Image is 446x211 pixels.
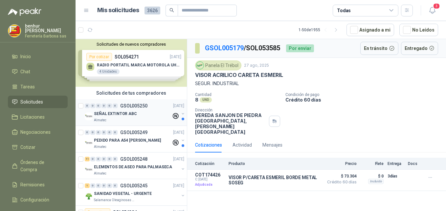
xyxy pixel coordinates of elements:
p: Condición de pago [285,92,443,97]
div: 0 [85,104,90,108]
a: Cotizar [8,141,68,153]
div: 0 [90,104,95,108]
button: 3 [426,5,438,16]
div: 0 [101,104,106,108]
span: 3 [433,3,440,9]
div: Incluido [368,179,384,184]
span: Remisiones [20,181,45,188]
p: Almatec [94,144,106,150]
p: [DATE] [173,129,184,136]
div: 0 [96,104,101,108]
p: Ferretería Barbosa sas [25,34,68,38]
div: 0 [107,183,112,188]
p: ELEMENTOS DE ASEO PARA PALMASECA [94,164,172,170]
span: Cotizar [20,144,35,151]
a: Tareas [8,81,68,93]
span: Crédito 60 días [324,180,357,184]
span: Configuración [20,196,49,203]
div: Todas [337,7,351,14]
span: $ 73.304 [324,172,357,180]
div: 11 [85,157,90,161]
p: $ 0 [361,172,384,180]
div: Solicitudes de nuevos compradoresPor cotizarSOL054271[DATE] RADIO PORTATIL MARCA MOTOROLA UHF SIN... [76,39,187,87]
a: Chat [8,65,68,78]
div: 0 [101,130,106,135]
p: VISOR P/CARETA ESMERIL BORDE METAL SOSEG [229,175,320,185]
div: Solicitudes de tus compradores [76,87,187,99]
div: Panela El Trébol [195,60,241,70]
span: C: [DATE] [195,177,225,181]
p: GSOL005248 [120,157,147,161]
div: 0 [101,157,106,161]
p: Producto [229,161,320,166]
p: Adjudicada [195,181,225,188]
div: 0 [113,130,118,135]
p: Flete [361,161,384,166]
p: COT174426 [195,172,225,177]
div: 0 [96,183,101,188]
p: SANIDAD VEGETAL - URGENTE [94,191,152,197]
p: Precio [324,161,357,166]
img: Company Logo [85,166,93,174]
button: En tránsito [360,42,398,55]
a: Configuración [8,194,68,206]
span: Chat [20,68,30,75]
div: 0 [107,130,112,135]
p: 3 días [388,172,404,180]
p: GSOL005245 [120,183,147,188]
div: 0 [101,183,106,188]
img: Company Logo [196,62,204,69]
div: 0 [113,104,118,108]
a: 1 0 0 0 0 0 GSOL005245[DATE] Company LogoSANIDAD VEGETAL - URGENTESalamanca Oleaginosas SAS [85,182,186,203]
a: Órdenes de Compra [8,156,68,176]
img: Logo peakr [8,8,41,16]
p: Entrega [388,161,404,166]
div: Por enviar [286,44,314,52]
p: Almatec [94,118,106,123]
div: 0 [90,157,95,161]
div: Mensajes [262,141,282,149]
p: Almatec [94,171,106,176]
div: UND [200,97,212,103]
a: 0 0 0 0 0 0 GSOL005250[DATE] Company LogoSEÑAL EXTINTOR ABCAlmatec [85,102,186,123]
p: PEDIDO PARA A54 [PERSON_NAME] [94,137,161,144]
p: Cantidad [195,92,280,97]
img: Company Logo [85,112,93,120]
div: 0 [96,157,101,161]
a: Negociaciones [8,126,68,138]
p: 8 [195,97,198,103]
a: GSOL005179 [205,44,244,52]
span: Solicitudes [20,98,43,105]
a: Solicitudes [8,96,68,108]
a: Remisiones [8,178,68,191]
div: 1 - 50 de 1955 [299,25,341,35]
button: No Leídos [399,24,438,36]
a: Licitaciones [8,111,68,123]
div: 0 [113,183,118,188]
p: SEÑAL EXTINTOR ABC [94,111,137,117]
div: 0 [96,130,101,135]
p: VEREDA SANJON DE PIEDRA [GEOGRAPHIC_DATA] , [PERSON_NAME][GEOGRAPHIC_DATA] [195,112,266,135]
div: 0 [90,130,95,135]
p: Salamanca Oleaginosas SAS [94,198,135,203]
p: Cotización [195,161,225,166]
span: 3626 [145,7,160,14]
p: GSOL005249 [120,130,147,135]
p: SEGUR. INDUSTRIAL [195,80,438,87]
p: Crédito 60 días [285,97,443,103]
p: / SOL053585 [205,43,281,53]
div: Cotizaciones [195,141,222,149]
span: Licitaciones [20,113,45,121]
button: Entregado [401,42,438,55]
a: 0 0 0 0 0 0 GSOL005249[DATE] Company LogoPEDIDO PARA A54 [PERSON_NAME]Almatec [85,129,186,150]
p: Docs [408,161,421,166]
div: 0 [113,157,118,161]
a: 11 0 0 0 0 0 GSOL005248[DATE] Company LogoELEMENTOS DE ASEO PARA PALMASECAAlmatec [85,155,186,176]
div: 0 [107,157,112,161]
p: VISOR ACRILICO CARETA ESMERIL [195,72,283,79]
div: 0 [107,104,112,108]
span: search [169,8,174,12]
div: 1 [85,183,90,188]
img: Company Logo [8,25,21,37]
p: [DATE] [173,103,184,109]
